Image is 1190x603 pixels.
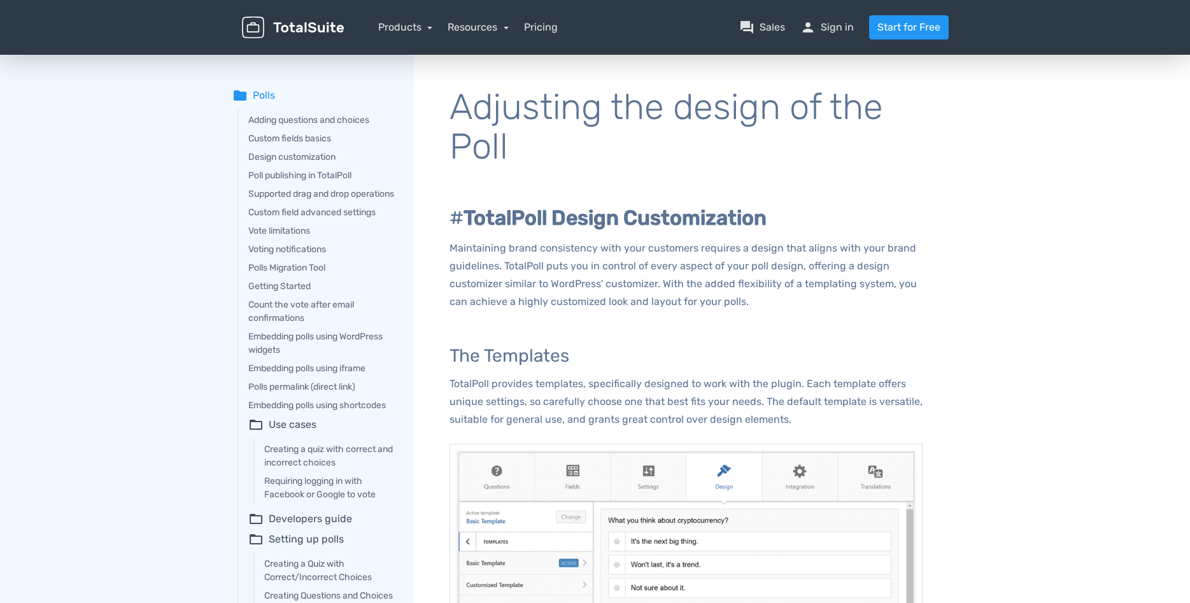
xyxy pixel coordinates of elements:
summary: folder_openSetting up polls [248,532,396,547]
span: folder [232,88,248,103]
a: Products [378,21,433,33]
a: Custom fields basics [248,132,396,145]
a: Custom field advanced settings [248,206,396,219]
span: question_answer [739,20,754,35]
span: folder_open [248,511,264,527]
a: Adding questions and choices [248,113,396,127]
img: TotalSuite for WordPress [242,17,344,39]
p: Maintaining brand consistency with your customers requires a design that aligns with your brand g... [450,239,923,311]
span: folder_open [248,417,264,432]
a: question_answerSales [739,20,785,35]
a: Poll publishing in TotalPoll [248,169,396,182]
a: Pricing [524,20,558,35]
a: Getting Started [248,280,396,293]
p: TotalPoll provides templates, specifically designed to work with the plugin. Each template offers... [450,375,923,429]
a: Polls Migration Tool [248,261,396,274]
a: Embedding polls using WordPress widgets [248,330,396,357]
span: person [800,20,816,35]
a: personSign in [800,20,854,35]
a: Resources [448,21,509,33]
a: Design customization [248,150,396,164]
a: Supported drag and drop operations [248,187,396,201]
b: TotalPoll Design Customization [464,206,767,230]
h3: The Templates [450,346,923,366]
summary: folderPolls [232,88,396,103]
a: Creating a Quiz with Correct/Incorrect Choices [264,557,396,584]
a: Polls permalink (direct link) [248,380,396,394]
a: Embedding polls using shortcodes [248,399,396,412]
h1: Adjusting the design of the Poll [450,88,923,166]
span: folder_open [248,532,264,547]
summary: folder_openDevelopers guide [248,511,396,527]
a: Start for Free [869,15,949,39]
summary: folder_openUse cases [248,417,396,432]
a: Embedding polls using iframe [248,362,396,375]
a: Voting notifications [248,243,396,256]
a: Creating a quiz with correct and incorrect choices [264,443,396,469]
a: Count the vote after email confirmations [248,298,396,325]
a: Vote limitations [248,224,396,238]
h2: # [450,207,923,229]
a: Requiring logging in with Facebook or Google to vote [264,474,396,501]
